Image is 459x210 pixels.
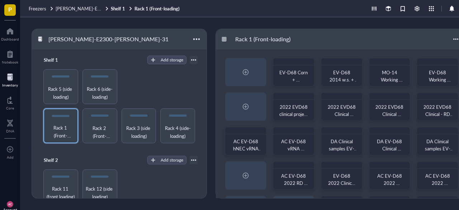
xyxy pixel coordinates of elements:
[47,124,75,140] span: Rack 1 (Front-loading)
[2,60,18,64] div: Notebook
[8,202,12,206] span: AC
[423,103,454,139] span: 2022 EVD68 Clinical - RD seed stock 0008, 0024, 0030
[161,57,183,63] div: Add storage
[86,124,114,140] span: Rack 2 (Front-loading)
[56,5,109,12] a: [PERSON_NAME]-E2300-[PERSON_NAME]-31
[330,69,359,90] span: EV-D68 2014 w.s. + s.s.
[86,85,114,101] span: Rack 6 (side-loading)
[6,94,14,110] a: Core
[424,69,452,104] span: EV-D68 Working stock 250 uL aliquots (all years)
[327,172,357,208] span: EV-D68 2022 Clinical RD Timepoint vRNA 37C + hBEC
[328,138,358,188] span: DA Clinical samples EV-D68 2022 0184, 0183, 0186 RNA extraction (0171, 0173)
[7,155,14,159] div: Add
[86,185,114,201] span: Rack 12 (side loading)
[41,55,84,65] div: Shelf 1
[56,5,156,12] span: [PERSON_NAME]-E2300-[PERSON_NAME]-31
[2,48,18,64] a: Notebook
[380,69,403,97] span: MO-14 Working stock (aliquots)
[1,25,19,41] a: Dashboard
[164,124,192,140] span: Rack 4 (side-loading)
[6,117,14,133] a: DNA
[29,5,54,12] a: Freezers
[375,103,404,153] span: 2022 EVD68 Clinical project - RD Seed stock, 0040, 0045, 0047-NC, 0053
[47,185,75,201] span: Rack 11 (front loading)
[8,5,12,14] span: P
[279,69,309,97] span: EV-D68 Corn + [PERSON_NAME]
[41,155,84,165] div: Shelf 2
[376,138,404,173] span: DA EV-D68 Clinical samples JHREV0040, 0030, 0045
[161,157,183,163] div: Add storage
[2,83,18,87] div: Inventory
[424,138,454,188] span: DA Clinical samples EV-D68 2022 RNA Extraction (0008, 0024, 0098)
[1,37,19,41] div: Dashboard
[280,138,308,173] span: AC EV-D68 vRNA extraction 4/25 - 0088, 0086, 0085
[147,156,186,164] button: Add storage
[45,33,172,45] div: [PERSON_NAME]-E2300-[PERSON_NAME]-31
[328,103,357,139] span: 2022 EVD68 Clinical project - RD s.s. 0059-0072
[47,85,75,101] span: Rack 5 (side loading)
[279,103,309,139] span: 2022 EVD68 clinical project - RD seed stock 0075-0082
[2,71,18,87] a: Inventory
[125,124,153,140] span: Rack 3 (side loading)
[147,56,186,64] button: Add storage
[111,5,181,12] a: Shelf 1Rack 1 (Front-loading)
[29,5,46,12] span: Freezers
[233,138,262,173] span: AC EV-D68 hNEC vRNA extraction [DATE] MD-18 & Mock
[6,106,14,110] div: Core
[6,129,14,133] div: DNA
[232,33,294,45] div: Rack 1 (Front-loading)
